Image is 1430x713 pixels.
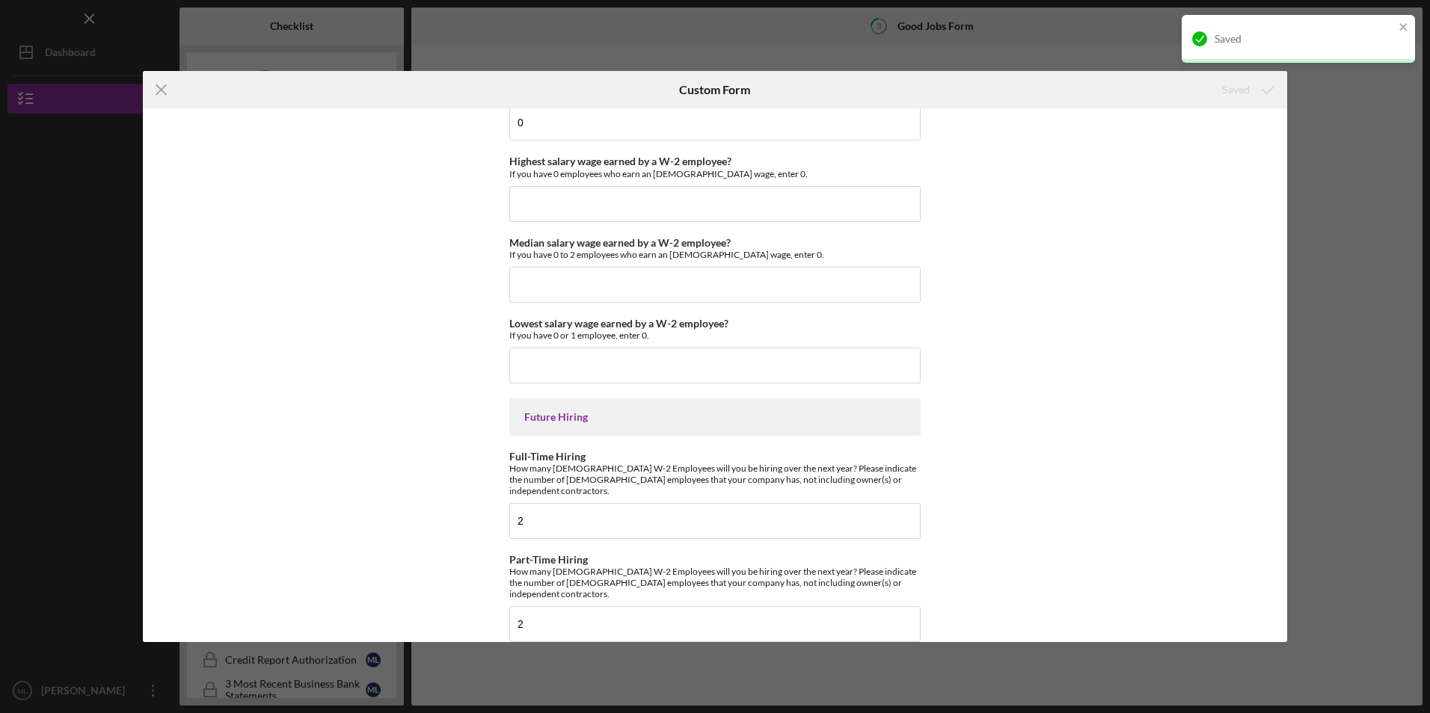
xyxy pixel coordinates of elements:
[1207,75,1287,105] button: Saved
[509,155,731,167] label: Highest salary wage earned by a W-2 employee?
[524,411,906,423] div: Future Hiring
[509,330,921,341] div: If you have 0 or 1 employee, enter 0.
[1215,33,1394,45] div: Saved
[509,249,921,260] div: If you have 0 to 2 employees who earn an [DEMOGRAPHIC_DATA] wage, enter 0.
[509,450,586,463] label: Full-Time Hiring
[509,463,921,496] div: How many [DEMOGRAPHIC_DATA] W-2 Employees will you be hiring over the next year? Please indicate ...
[509,553,588,566] label: Part-Time Hiring
[509,236,731,249] label: Median salary wage earned by a W-2 employee?
[509,317,728,330] label: Lowest salary wage earned by a W-2 employee?
[1222,75,1250,105] div: Saved
[1399,21,1409,35] button: close
[509,566,921,599] div: How many [DEMOGRAPHIC_DATA] W-2 Employees will you be hiring over the next year? Please indicate ...
[509,168,921,179] div: If you have 0 employees who earn an [DEMOGRAPHIC_DATA] wage, enter 0.
[679,83,750,96] h6: Custom Form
